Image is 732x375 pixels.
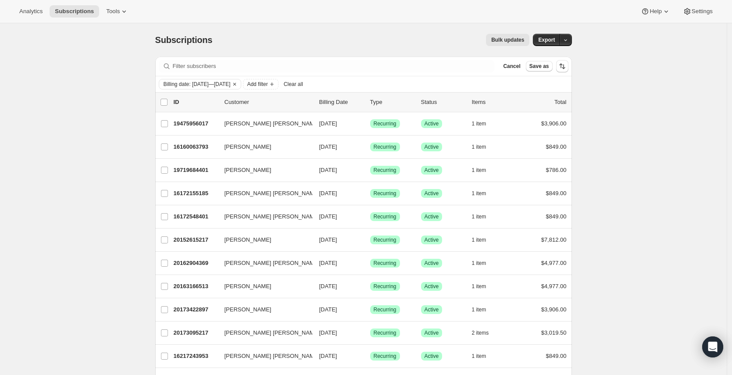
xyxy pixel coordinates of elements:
span: Recurring [374,143,396,150]
p: 16172155185 [174,189,218,198]
span: Active [425,236,439,243]
span: [DATE] [319,260,337,266]
button: Subscriptions [50,5,99,18]
span: [DATE] [319,120,337,127]
span: [PERSON_NAME] [PERSON_NAME] [225,259,320,268]
button: [PERSON_NAME] [PERSON_NAME] [219,210,307,224]
button: Export [533,34,560,46]
span: Save as [529,63,549,70]
button: Help [636,5,675,18]
button: 1 item [472,234,496,246]
span: Recurring [374,236,396,243]
p: 20163166513 [174,282,218,291]
span: 1 item [472,260,486,267]
span: Cancel [503,63,520,70]
div: 20173422897[PERSON_NAME][DATE]SuccessRecurringSuccessActive1 item$3,906.00 [174,304,567,316]
div: 20173095217[PERSON_NAME] [PERSON_NAME][DATE]SuccessRecurringSuccessActive2 items$3,019.50 [174,327,567,339]
div: 20163166513[PERSON_NAME][DATE]SuccessRecurringSuccessActive1 item$4,977.00 [174,280,567,293]
p: 16217243953 [174,352,218,361]
span: Active [425,167,439,174]
button: [PERSON_NAME] [219,279,307,293]
span: [PERSON_NAME] [PERSON_NAME] [225,189,320,198]
button: [PERSON_NAME] [PERSON_NAME] [PERSON_NAME] [219,117,307,131]
p: 20173095217 [174,329,218,337]
span: 1 item [472,236,486,243]
span: Active [425,120,439,127]
span: $849.00 [546,213,567,220]
span: Active [425,353,439,360]
p: 16172548401 [174,212,218,221]
span: $849.00 [546,143,567,150]
span: Bulk updates [491,36,524,43]
span: Tools [106,8,120,15]
p: 20162904369 [174,259,218,268]
button: Analytics [14,5,48,18]
p: Customer [225,98,312,107]
div: Items [472,98,516,107]
span: $786.00 [546,167,567,173]
span: Subscriptions [55,8,94,15]
span: [PERSON_NAME] [PERSON_NAME] [225,329,320,337]
span: Active [425,213,439,220]
span: Add filter [247,81,268,88]
button: [PERSON_NAME] [219,303,307,317]
button: Save as [526,61,553,71]
span: 1 item [472,353,486,360]
button: Tools [101,5,134,18]
span: Analytics [19,8,43,15]
p: 16160063793 [174,143,218,151]
button: Cancel [500,61,524,71]
span: Clear all [284,81,303,88]
span: $7,812.00 [541,236,567,243]
button: 1 item [472,257,496,269]
span: 1 item [472,120,486,127]
button: Sort the results [556,60,568,72]
div: 19475956017[PERSON_NAME] [PERSON_NAME] [PERSON_NAME][DATE]SuccessRecurringSuccessActive1 item$3,9... [174,118,567,130]
button: 2 items [472,327,499,339]
span: 1 item [472,306,486,313]
span: 2 items [472,329,489,336]
div: 20162904369[PERSON_NAME] [PERSON_NAME][DATE]SuccessRecurringSuccessActive1 item$4,977.00 [174,257,567,269]
span: Recurring [374,353,396,360]
span: $4,977.00 [541,260,567,266]
span: [PERSON_NAME] [225,166,271,175]
span: 1 item [472,213,486,220]
span: Settings [692,8,713,15]
p: Status [421,98,465,107]
span: Active [425,143,439,150]
span: [PERSON_NAME] [225,305,271,314]
button: Settings [678,5,718,18]
span: [DATE] [319,167,337,173]
span: Subscriptions [155,35,213,45]
span: [DATE] [319,306,337,313]
div: 20152615217[PERSON_NAME][DATE]SuccessRecurringSuccessActive1 item$7,812.00 [174,234,567,246]
span: [PERSON_NAME] [PERSON_NAME] [225,212,320,221]
span: Active [425,260,439,267]
button: [PERSON_NAME] [219,163,307,177]
button: 1 item [472,118,496,130]
span: [DATE] [319,213,337,220]
div: Type [370,98,414,107]
button: 1 item [472,350,496,362]
span: Recurring [374,213,396,220]
span: $3,906.00 [541,120,567,127]
span: [DATE] [319,283,337,289]
span: [DATE] [319,236,337,243]
button: 1 item [472,304,496,316]
span: [DATE] [319,353,337,359]
div: 16172155185[PERSON_NAME] [PERSON_NAME][DATE]SuccessRecurringSuccessActive1 item$849.00 [174,187,567,200]
span: Active [425,190,439,197]
span: Help [650,8,661,15]
span: Active [425,306,439,313]
p: 19475956017 [174,119,218,128]
span: Recurring [374,329,396,336]
span: [DATE] [319,143,337,150]
span: 1 item [472,190,486,197]
div: 16172548401[PERSON_NAME] [PERSON_NAME][DATE]SuccessRecurringSuccessActive1 item$849.00 [174,211,567,223]
span: Recurring [374,283,396,290]
span: [DATE] [319,329,337,336]
button: 1 item [472,187,496,200]
span: [PERSON_NAME] [225,236,271,244]
span: $849.00 [546,353,567,359]
span: Recurring [374,120,396,127]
